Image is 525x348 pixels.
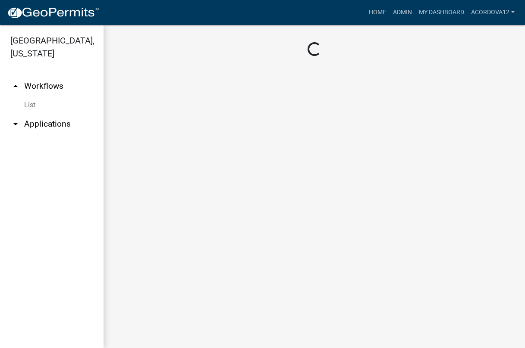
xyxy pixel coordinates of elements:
[390,4,415,21] a: Admin
[10,119,21,129] i: arrow_drop_down
[468,4,518,21] a: ACORDOVA12
[365,4,390,21] a: Home
[10,81,21,91] i: arrow_drop_up
[415,4,468,21] a: My Dashboard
